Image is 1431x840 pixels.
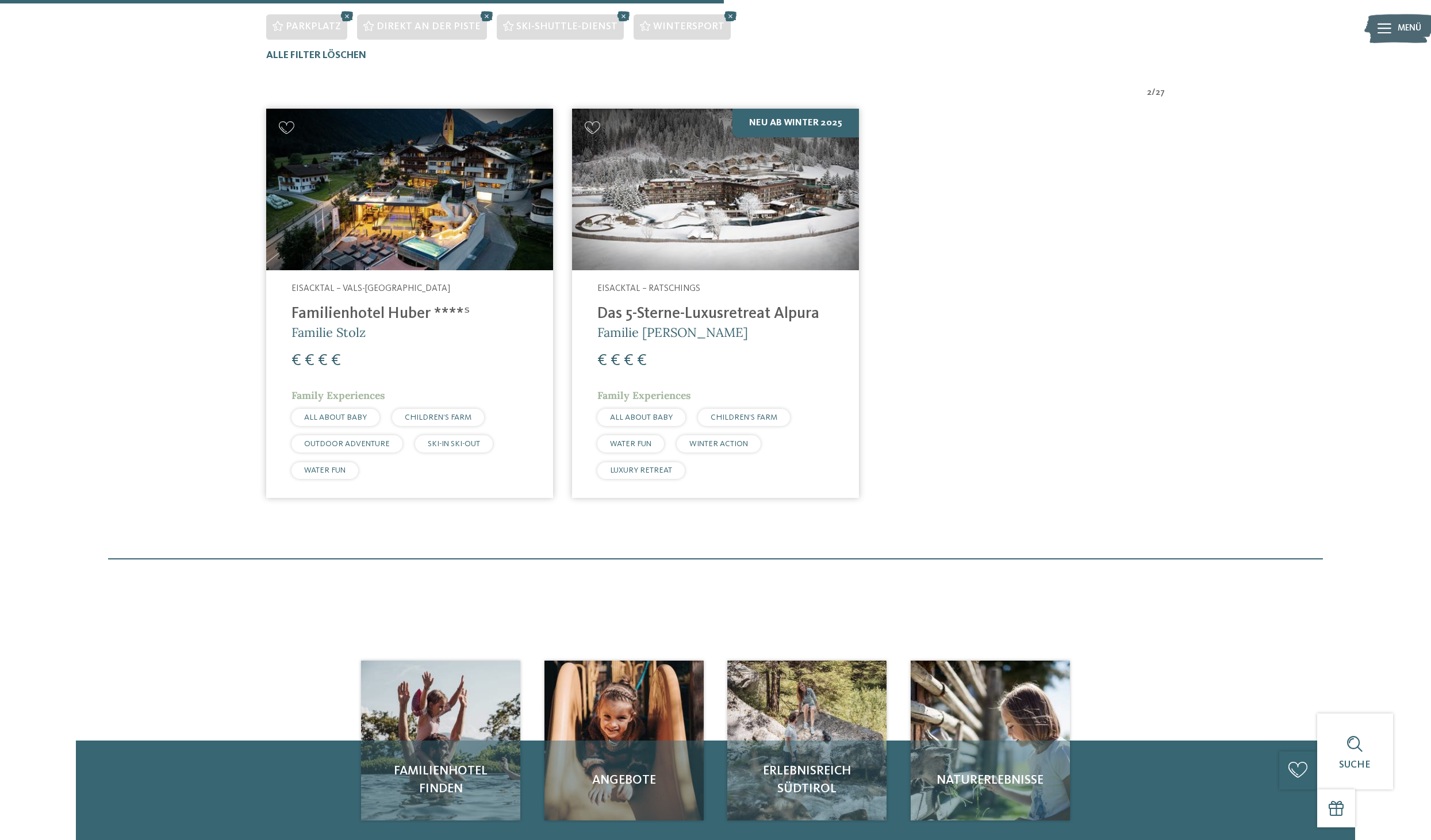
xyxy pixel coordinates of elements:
span: Familie Stolz [291,324,366,340]
span: 2 [1147,87,1152,99]
span: ALL ABOUT BABY [304,413,367,421]
span: € [331,352,341,369]
span: Familienhotel finden [374,762,508,798]
img: Familienhotels gesucht? Hier findet ihr die besten! [266,109,553,270]
span: Eisacktal – Ratschings [597,284,700,293]
a: Familienhotels gesucht? Hier findet ihr die besten! Eisacktal – Vals-[GEOGRAPHIC_DATA] Familienho... [266,109,553,498]
span: Ski-Shuttle-Dienst [516,22,617,32]
span: € [597,352,607,369]
span: € [318,352,328,369]
span: Family Experiences [597,389,691,402]
span: Direkt an der Piste [377,22,481,32]
a: Familienhotels gesucht? Hier findet ihr die besten! Angebote [544,661,704,820]
span: Familie [PERSON_NAME] [597,324,748,340]
img: Familienhotels gesucht? Hier findet ihr die besten! [572,109,859,270]
span: € [305,352,314,369]
span: CHILDREN’S FARM [405,413,471,421]
span: € [611,352,620,369]
span: LUXURY RETREAT [610,466,672,474]
img: Familienhotels gesucht? Hier findet ihr die besten! [361,661,520,820]
span: Parkplatz [286,22,341,32]
span: € [624,352,634,369]
a: Familienhotels gesucht? Hier findet ihr die besten! Familienhotel finden [361,661,520,820]
span: WATER FUN [304,466,346,474]
span: CHILDREN’S FARM [711,413,777,421]
a: Familienhotels gesucht? Hier findet ihr die besten! Neu ab Winter 2025 Eisacktal – Ratschings Das... [572,109,859,498]
a: Familienhotels gesucht? Hier findet ihr die besten! Naturerlebnisse [911,661,1070,820]
span: WATER FUN [610,440,651,448]
span: Naturerlebnisse [923,772,1057,789]
span: Eisacktal – Vals-[GEOGRAPHIC_DATA] [291,284,450,293]
span: Alle Filter löschen [266,51,366,60]
h4: Familienhotel Huber ****ˢ [291,305,528,324]
img: Familienhotels gesucht? Hier findet ihr die besten! [544,661,704,820]
h4: Das 5-Sterne-Luxusretreat Alpura [597,305,834,324]
span: Suche [1339,760,1371,770]
span: € [291,352,301,369]
span: 27 [1156,87,1165,99]
span: OUTDOOR ADVENTURE [304,440,390,448]
img: Familienhotels gesucht? Hier findet ihr die besten! [911,661,1070,820]
span: Angebote [557,772,691,789]
span: ALL ABOUT BABY [610,413,673,421]
span: SKI-IN SKI-OUT [428,440,480,448]
span: Family Experiences [291,389,385,402]
span: WINTER ACTION [689,440,748,448]
span: Wintersport [653,22,724,32]
span: € [637,352,647,369]
a: Familienhotels gesucht? Hier findet ihr die besten! Erlebnisreich Südtirol [727,661,887,820]
img: Familienhotels gesucht? Hier findet ihr die besten! [727,661,887,820]
span: / [1152,87,1156,99]
span: Erlebnisreich Südtirol [740,762,874,798]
